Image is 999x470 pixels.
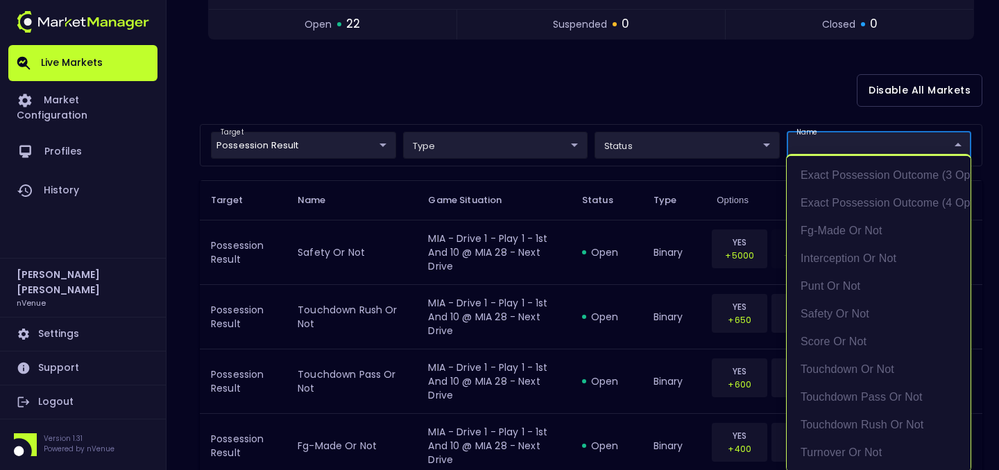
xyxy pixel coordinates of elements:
li: touchdown rush or not [787,411,971,439]
li: touchdown or not [787,356,971,383]
li: punt or not [787,272,971,300]
li: safety or not [787,300,971,328]
li: exact possession outcome (3 options) [787,162,971,189]
li: fg-made or not [787,217,971,245]
li: interception or not [787,245,971,272]
li: score or not [787,328,971,356]
li: turnover or not [787,439,971,467]
li: exact possession outcome (4 options) [787,189,971,217]
li: touchdown pass or not [787,383,971,411]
